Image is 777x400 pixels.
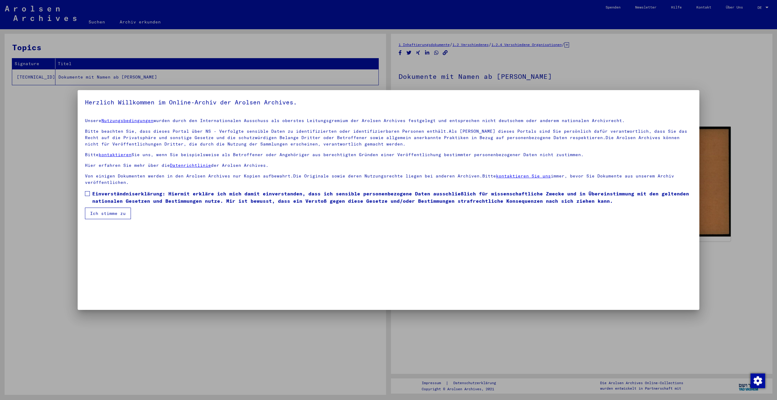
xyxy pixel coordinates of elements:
[101,118,153,123] a: Nutzungsbedingungen
[85,208,131,219] button: Ich stimme zu
[92,190,692,205] span: Einverständniserklärung: Hiermit erkläre ich mich damit einverstanden, dass ich sensible personen...
[170,163,211,168] a: Datenrichtlinie
[750,373,765,388] div: Zustimmung ändern
[99,152,132,157] a: kontaktieren
[496,173,551,179] a: kontaktieren Sie uns
[85,118,692,124] p: Unsere wurden durch den Internationalen Ausschuss als oberstes Leitungsgremium der Arolsen Archiv...
[85,97,692,107] h5: Herzlich Willkommen im Online-Archiv der Arolsen Archives.
[85,152,692,158] p: Bitte Sie uns, wenn Sie beispielsweise als Betroffener oder Angehöriger aus berechtigten Gründen ...
[751,374,765,388] img: Zustimmung ändern
[85,173,692,186] p: Von einigen Dokumenten werden in den Arolsen Archives nur Kopien aufbewahrt.Die Originale sowie d...
[85,128,692,147] p: Bitte beachten Sie, dass dieses Portal über NS - Verfolgte sensible Daten zu identifizierten oder...
[85,162,692,169] p: Hier erfahren Sie mehr über die der Arolsen Archives.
